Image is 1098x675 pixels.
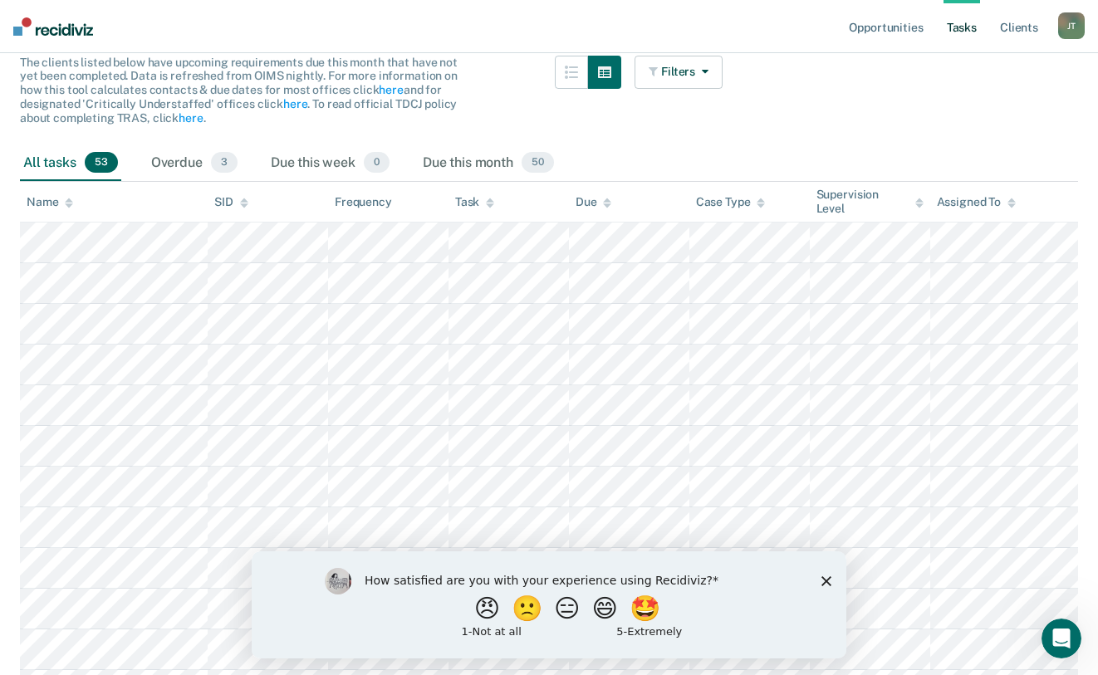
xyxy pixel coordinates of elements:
div: Supervision Level [816,188,924,216]
div: J T [1058,12,1085,39]
button: Filters [635,56,723,89]
div: Task [455,195,494,209]
iframe: Survey by Kim from Recidiviz [252,551,846,658]
a: here [179,111,203,125]
span: 50 [522,152,554,174]
div: Due this month50 [419,145,557,182]
div: Overdue3 [148,145,241,182]
a: here [283,97,307,110]
div: Due [576,195,612,209]
iframe: Intercom live chat [1042,619,1081,658]
div: Name [27,195,73,209]
a: here [379,83,403,96]
div: Due this week0 [267,145,393,182]
span: 53 [85,152,118,174]
span: 0 [364,152,390,174]
div: All tasks53 [20,145,121,182]
span: The clients listed below have upcoming requirements due this month that have not yet been complet... [20,56,458,125]
div: Frequency [335,195,392,209]
button: JT [1058,12,1085,39]
div: SID [214,195,248,209]
span: 3 [211,152,238,174]
div: Assigned To [937,195,1016,209]
img: Recidiviz [13,17,93,36]
div: Case Type [696,195,766,209]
